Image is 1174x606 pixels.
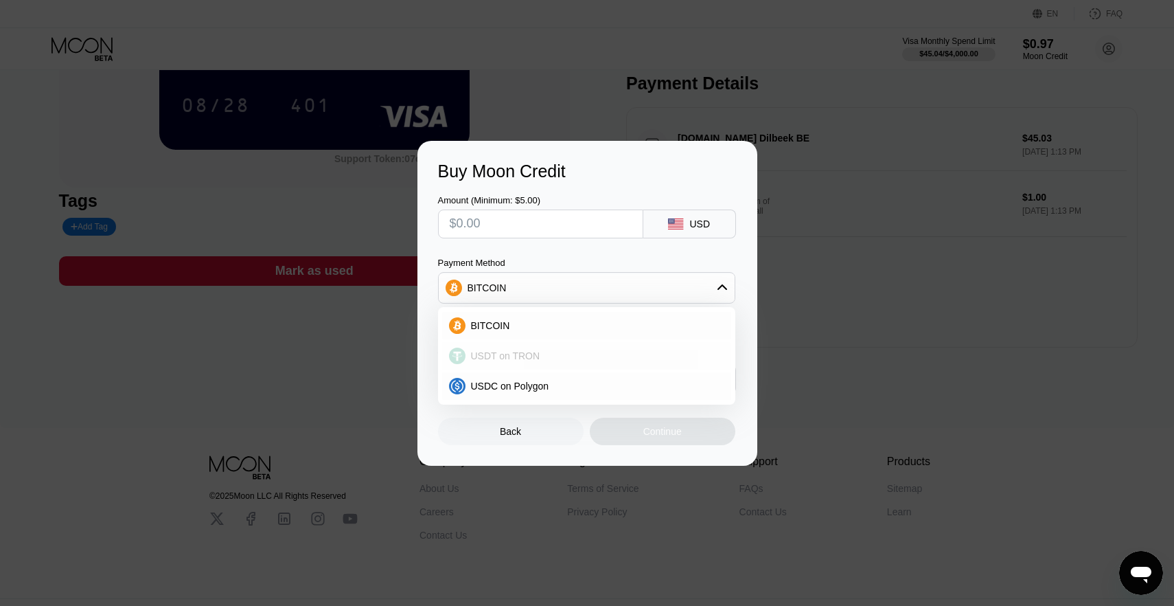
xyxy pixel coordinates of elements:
[438,418,584,445] div: Back
[438,195,643,205] div: Amount (Minimum: $5.00)
[500,426,521,437] div: Back
[1119,551,1163,595] iframe: Mesajlaşma penceresini başlatma düğmesi
[471,381,549,392] span: USDC on Polygon
[689,218,710,229] div: USD
[442,312,731,339] div: BITCOIN
[439,274,735,302] div: BITCOIN
[438,258,735,268] div: Payment Method
[442,372,731,400] div: USDC on Polygon
[471,320,510,331] span: BITCOIN
[468,282,507,293] div: BITCOIN
[471,350,540,361] span: USDT on TRON
[442,342,731,370] div: USDT on TRON
[450,210,632,238] input: $0.00
[438,161,737,181] div: Buy Moon Credit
